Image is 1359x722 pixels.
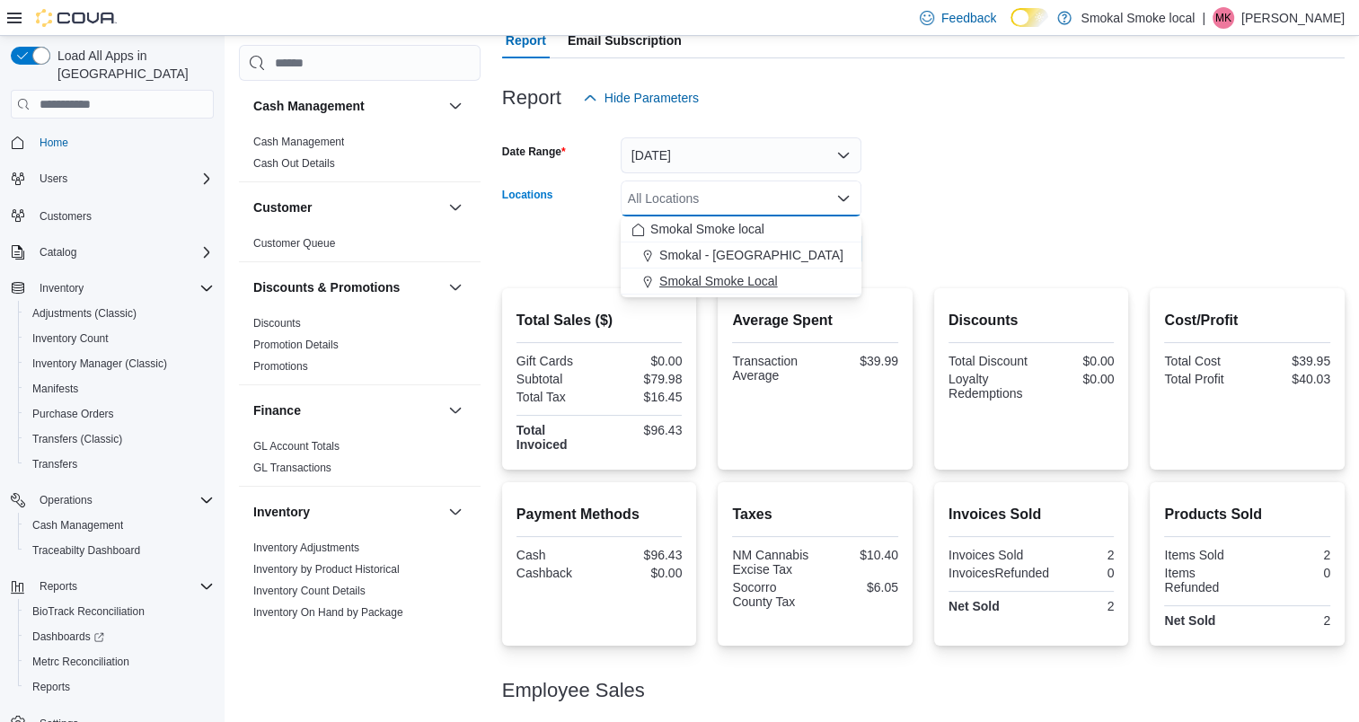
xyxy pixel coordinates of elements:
a: Transfers (Classic) [25,428,129,450]
div: Items Refunded [1164,566,1243,594]
div: Transaction Average [732,354,811,383]
span: MK [1215,7,1231,29]
button: Reports [4,574,221,599]
button: Customer [253,198,441,216]
span: GL Account Totals [253,439,340,453]
span: Load All Apps in [GEOGRAPHIC_DATA] [50,47,214,83]
div: Finance [239,436,481,486]
span: Home [32,131,214,154]
span: BioTrack Reconciliation [25,601,214,622]
span: Inventory by Product Historical [253,562,400,577]
a: Dashboards [18,624,221,649]
div: 2 [1251,548,1330,562]
span: Dashboards [25,626,214,647]
span: Reports [25,676,214,698]
div: $0.00 [1035,372,1114,386]
span: Traceabilty Dashboard [25,540,214,561]
span: Reports [32,680,70,694]
p: [PERSON_NAME] [1241,7,1345,29]
span: Inventory [32,277,214,299]
button: Users [32,168,75,189]
a: Manifests [25,378,85,400]
a: Adjustments (Classic) [25,303,144,324]
span: Smokal - [GEOGRAPHIC_DATA] [659,246,843,264]
div: Customer [239,233,481,261]
button: Cash Management [253,97,441,115]
a: BioTrack Reconciliation [25,601,152,622]
span: Inventory Manager (Classic) [32,357,167,371]
button: Transfers (Classic) [18,427,221,452]
strong: Net Sold [949,599,1000,613]
a: Cash Management [25,515,130,536]
div: Choose from the following options [621,216,861,295]
div: $6.05 [819,580,898,594]
button: BioTrack Reconciliation [18,599,221,624]
a: Inventory On Hand by Package [253,606,403,619]
button: Smokal Smoke local [621,216,861,242]
h3: Discounts & Promotions [253,278,400,296]
a: Traceabilty Dashboard [25,540,147,561]
span: Adjustments (Classic) [32,306,137,321]
span: Smokal Smoke Local [659,272,778,290]
a: Customers [32,206,99,227]
a: Metrc Reconciliation [25,651,137,673]
span: Catalog [32,242,214,263]
button: Home [4,129,221,155]
div: Invoices Sold [949,548,1028,562]
button: Transfers [18,452,221,477]
h2: Discounts [949,310,1115,331]
div: Subtotal [516,372,596,386]
img: Cova [36,9,117,27]
span: Customers [32,204,214,226]
a: Promotion Details [253,339,339,351]
span: Reports [32,576,214,597]
button: Operations [4,488,221,513]
a: Reports [25,676,77,698]
h3: Cash Management [253,97,365,115]
span: Inventory Manager (Classic) [25,353,214,374]
a: Transfers [25,453,84,475]
span: Discounts [253,316,301,330]
span: Inventory Count [32,331,109,346]
div: Items Sold [1164,548,1243,562]
span: Inventory Adjustments [253,541,359,555]
span: Metrc Reconciliation [32,655,129,669]
a: Cash Out Details [253,157,335,170]
span: Cash Management [32,518,123,533]
div: 2 [1251,613,1330,628]
a: GL Account Totals [253,440,340,453]
h2: Payment Methods [516,504,683,525]
span: Inventory Count [25,328,214,349]
button: Customer [445,197,466,218]
div: 2 [1035,548,1114,562]
h3: Employee Sales [502,680,645,701]
div: 2 [1035,599,1114,613]
h2: Invoices Sold [949,504,1115,525]
h2: Products Sold [1164,504,1330,525]
button: [DATE] [621,137,861,173]
span: Promotion Details [253,338,339,352]
div: Cashback [516,566,596,580]
div: Mike Kennedy [1213,7,1234,29]
button: Finance [445,400,466,421]
strong: Net Sold [1164,613,1215,628]
button: Discounts & Promotions [253,278,441,296]
div: Discounts & Promotions [239,313,481,384]
button: Inventory [32,277,91,299]
button: Manifests [18,376,221,401]
a: Dashboards [25,626,111,647]
h2: Taxes [732,504,898,525]
span: Inventory [40,281,84,295]
div: Cash [516,548,596,562]
button: Metrc Reconciliation [18,649,221,674]
a: Discounts [253,317,301,330]
div: 0 [1056,566,1114,580]
div: Socorro County Tax [732,580,811,609]
div: $0.00 [1035,354,1114,368]
div: $0.00 [603,566,682,580]
h2: Total Sales ($) [516,310,683,331]
div: $10.40 [819,548,898,562]
a: Inventory by Product Historical [253,563,400,576]
span: Users [32,168,214,189]
span: Dashboards [32,630,104,644]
